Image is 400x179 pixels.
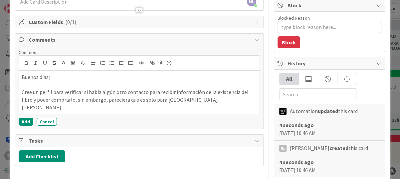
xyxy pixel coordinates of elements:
[279,159,314,165] b: 4 seconds ago
[19,150,65,162] button: Add Checklist
[290,107,358,115] span: Automation this card
[278,15,310,21] label: Blocked Reason
[19,118,33,126] button: Add
[22,88,257,111] p: Cree un perfil para verificar si había algún otro contacto para recibir información de la existen...
[279,121,380,137] div: [DATE] 10:46 AM
[278,36,300,48] button: Block
[279,88,356,100] input: Search...
[37,118,57,126] button: Cancel
[29,137,251,145] span: Tasks
[279,122,314,128] b: 4 seconds ago
[29,18,251,26] span: Custom Fields
[279,158,380,174] div: [DATE] 10:46 AM
[19,49,38,55] span: Comment
[279,145,287,152] div: NL
[65,19,76,25] span: ( 0/1 )
[22,73,257,81] p: Buenos días;
[318,108,338,114] b: updated
[290,144,368,152] span: [PERSON_NAME] this card
[288,59,373,67] span: History
[280,73,299,85] div: All
[288,1,373,9] span: Block
[329,145,348,151] b: created
[29,36,251,44] span: Comments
